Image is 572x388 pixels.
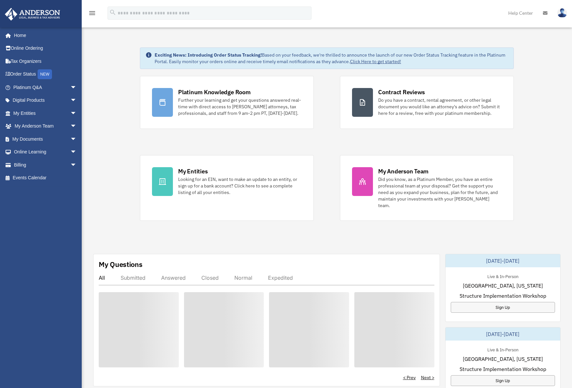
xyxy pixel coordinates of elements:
[70,120,83,133] span: arrow_drop_down
[463,282,543,290] span: [GEOGRAPHIC_DATA], [US_STATE]
[3,8,62,21] img: Anderson Advisors Platinum Portal
[446,254,561,267] div: [DATE]-[DATE]
[178,167,208,175] div: My Entities
[201,274,219,281] div: Closed
[5,42,87,55] a: Online Ordering
[340,155,514,221] a: My Anderson Team Did you know, as a Platinum Member, you have an entire professional team at your...
[482,346,524,353] div: Live & In-Person
[70,94,83,107] span: arrow_drop_down
[5,158,87,171] a: Billingarrow_drop_down
[5,120,87,133] a: My Anderson Teamarrow_drop_down
[350,59,401,64] a: Click Here to get started!
[403,374,416,381] a: < Prev
[446,327,561,341] div: [DATE]-[DATE]
[463,355,543,363] span: [GEOGRAPHIC_DATA], [US_STATE]
[5,29,83,42] a: Home
[140,155,314,221] a: My Entities Looking for an EIN, want to make an update to an entity, or sign up for a bank accoun...
[378,167,429,175] div: My Anderson Team
[378,88,425,96] div: Contract Reviews
[5,107,87,120] a: My Entitiesarrow_drop_down
[178,97,302,116] div: Further your learning and get your questions answered real-time with direct access to [PERSON_NAM...
[268,274,293,281] div: Expedited
[451,375,555,386] a: Sign Up
[5,55,87,68] a: Tax Organizers
[5,146,87,159] a: Online Learningarrow_drop_down
[5,81,87,94] a: Platinum Q&Aarrow_drop_down
[70,146,83,159] span: arrow_drop_down
[460,365,546,373] span: Structure Implementation Workshop
[121,274,145,281] div: Submitted
[140,76,314,129] a: Platinum Knowledge Room Further your learning and get your questions answered real-time with dire...
[482,273,524,279] div: Live & In-Person
[5,68,87,81] a: Order StatusNEW
[421,374,434,381] a: Next >
[557,8,567,18] img: User Pic
[88,9,96,17] i: menu
[99,259,143,269] div: My Questions
[340,76,514,129] a: Contract Reviews Do you have a contract, rental agreement, or other legal document you would like...
[99,274,105,281] div: All
[109,9,116,16] i: search
[5,171,87,185] a: Events Calendar
[70,107,83,120] span: arrow_drop_down
[70,158,83,172] span: arrow_drop_down
[178,88,251,96] div: Platinum Knowledge Room
[234,274,252,281] div: Normal
[155,52,262,58] strong: Exciting News: Introducing Order Status Tracking!
[88,11,96,17] a: menu
[378,176,502,209] div: Did you know, as a Platinum Member, you have an entire professional team at your disposal? Get th...
[161,274,186,281] div: Answered
[5,94,87,107] a: Digital Productsarrow_drop_down
[451,302,555,313] a: Sign Up
[378,97,502,116] div: Do you have a contract, rental agreement, or other legal document you would like an attorney's ad...
[460,292,546,300] span: Structure Implementation Workshop
[5,132,87,146] a: My Documentsarrow_drop_down
[155,52,508,65] div: Based on your feedback, we're thrilled to announce the launch of our new Order Status Tracking fe...
[178,176,302,196] div: Looking for an EIN, want to make an update to an entity, or sign up for a bank account? Click her...
[38,69,52,79] div: NEW
[70,81,83,94] span: arrow_drop_down
[70,132,83,146] span: arrow_drop_down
